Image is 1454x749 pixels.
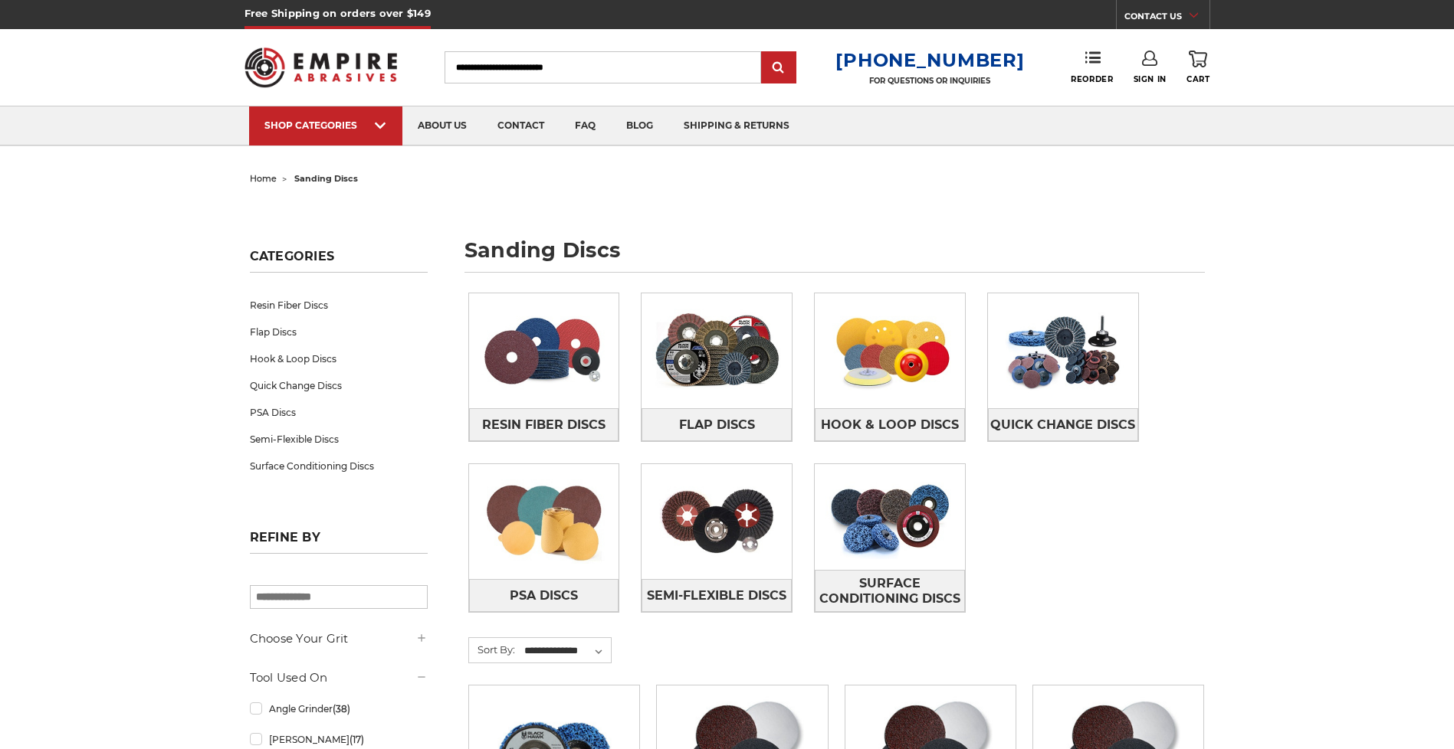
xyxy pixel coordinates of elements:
[250,426,428,453] a: Semi-Flexible Discs
[464,240,1205,273] h1: sanding discs
[679,412,755,438] span: Flap Discs
[642,579,792,612] a: Semi-Flexible Discs
[815,408,965,441] a: Hook & Loop Discs
[1187,74,1209,84] span: Cart
[1071,51,1113,83] a: Reorder
[250,669,428,687] h5: Tool Used On
[294,173,358,184] span: sanding discs
[250,530,428,554] h5: Refine by
[250,453,428,479] a: Surface Conditioning Discs
[469,469,619,574] img: PSA Discs
[1187,51,1209,84] a: Cart
[821,412,959,438] span: Hook & Loop Discs
[469,638,515,661] label: Sort By:
[250,399,428,426] a: PSA Discs
[642,408,792,441] a: Flap Discs
[815,570,965,612] a: Surface Conditioning Discs
[469,298,619,404] img: Resin Fiber Discs
[522,639,611,662] select: Sort By:
[333,703,350,715] span: (38)
[245,38,398,97] img: Empire Abrasives
[815,298,965,404] img: Hook & Loop Discs
[642,298,792,404] img: Flap Discs
[647,583,786,609] span: Semi-Flexible Discs
[990,412,1135,438] span: Quick Change Discs
[402,106,482,146] a: about us
[1134,74,1167,84] span: Sign In
[250,173,277,184] a: home
[510,583,578,609] span: PSA Discs
[264,119,387,131] div: SHOP CATEGORIES
[611,106,668,146] a: blog
[668,106,805,146] a: shipping & returns
[560,106,611,146] a: faq
[350,734,364,745] span: (17)
[988,298,1138,404] img: Quick Change Discs
[469,579,619,612] a: PSA Discs
[835,49,1024,71] a: [PHONE_NUMBER]
[482,412,606,438] span: Resin Fiber Discs
[250,372,428,399] a: Quick Change Discs
[642,469,792,574] img: Semi-Flexible Discs
[1071,74,1113,84] span: Reorder
[815,464,965,570] img: Surface Conditioning Discs
[988,408,1138,441] a: Quick Change Discs
[482,106,560,146] a: contact
[816,571,964,612] span: Surface Conditioning Discs
[250,630,428,648] h5: Choose Your Grit
[250,249,428,273] h5: Categories
[469,408,619,441] a: Resin Fiber Discs
[1124,8,1209,29] a: CONTACT US
[250,319,428,345] a: Flap Discs
[250,292,428,319] a: Resin Fiber Discs
[250,345,428,372] a: Hook & Loop Discs
[835,76,1024,86] p: FOR QUESTIONS OR INQUIRIES
[250,695,428,722] a: Angle Grinder
[763,53,794,83] input: Submit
